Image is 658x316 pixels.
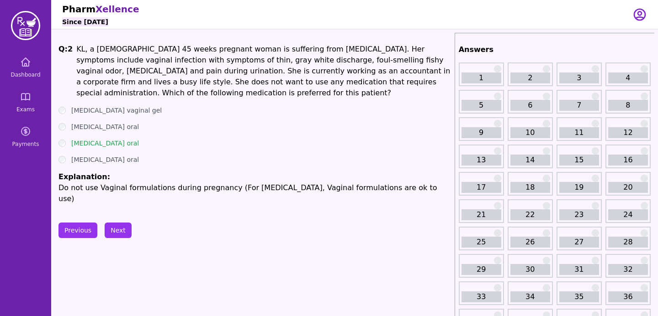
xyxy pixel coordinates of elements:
[12,140,39,148] span: Payments
[559,155,599,166] a: 15
[71,139,139,148] label: [MEDICAL_DATA] oral
[510,291,550,302] a: 34
[462,237,501,248] a: 25
[510,100,550,111] a: 6
[58,182,451,204] p: Do not use Vaginal formulations during pregnancy (For [MEDICAL_DATA], Vaginal formulations are ok...
[76,44,451,98] p: KL, a [DEMOGRAPHIC_DATA] 45 weeks pregnant woman is suffering from [MEDICAL_DATA]. Her symptoms i...
[71,155,139,164] label: [MEDICAL_DATA] oral
[510,127,550,138] a: 10
[11,71,40,78] span: Dashboard
[71,122,139,131] label: [MEDICAL_DATA] oral
[462,73,501,83] a: 1
[58,44,73,98] h1: Q: 2
[510,237,550,248] a: 26
[510,155,550,166] a: 14
[96,4,139,15] span: Xellence
[462,127,501,138] a: 9
[11,11,40,40] img: PharmXellence Logo
[4,51,48,84] a: Dashboard
[608,182,648,193] a: 20
[608,264,648,275] a: 32
[559,264,599,275] a: 31
[4,86,48,119] a: Exams
[62,4,96,15] span: Pharm
[510,264,550,275] a: 30
[510,182,550,193] a: 18
[462,291,501,302] a: 33
[559,73,599,83] a: 3
[608,291,648,302] a: 36
[608,155,648,166] a: 16
[559,127,599,138] a: 11
[559,291,599,302] a: 35
[510,73,550,83] a: 2
[105,223,132,238] button: Next
[462,100,501,111] a: 5
[16,106,35,113] span: Exams
[608,100,648,111] a: 8
[459,44,651,55] h2: Answers
[4,120,48,153] a: Payments
[559,209,599,220] a: 23
[58,223,97,238] button: Previous
[510,209,550,220] a: 22
[71,106,162,115] label: [MEDICAL_DATA] vaginal gel
[608,127,648,138] a: 12
[559,182,599,193] a: 19
[559,100,599,111] a: 7
[462,182,501,193] a: 17
[462,209,501,220] a: 21
[608,73,648,83] a: 4
[462,264,501,275] a: 29
[62,17,108,26] h6: Since [DATE]
[559,237,599,248] a: 27
[608,237,648,248] a: 28
[608,209,648,220] a: 24
[462,155,501,166] a: 13
[58,172,110,181] span: Explanation:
